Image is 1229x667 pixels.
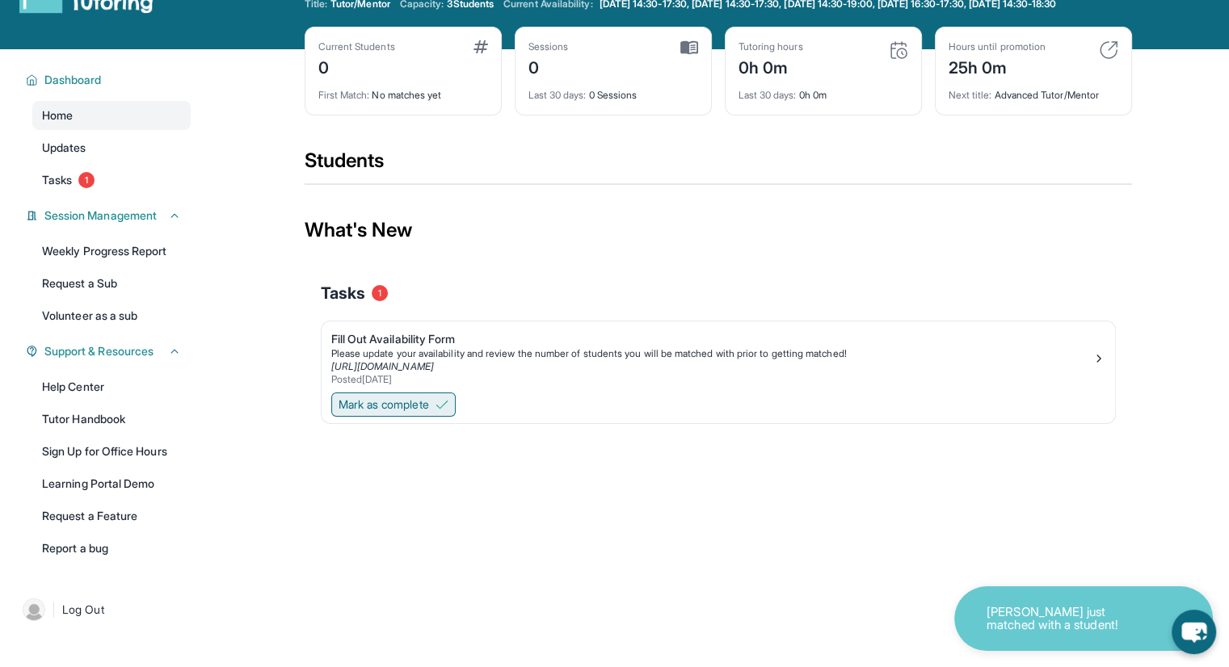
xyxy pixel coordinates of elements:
a: Updates [32,133,191,162]
div: 0h 0m [739,53,803,79]
span: Last 30 days : [528,89,587,101]
img: card [680,40,698,55]
img: user-img [23,598,45,621]
div: Current Students [318,40,395,53]
span: Next title : [949,89,992,101]
button: Session Management [38,208,181,224]
div: Hours until promotion [949,40,1046,53]
div: No matches yet [318,79,488,102]
img: card [889,40,908,60]
a: Help Center [32,372,191,401]
span: Support & Resources [44,343,154,359]
div: 0 [318,53,395,79]
span: Tasks [321,282,365,304]
p: [PERSON_NAME] just matched with a student! [987,606,1148,632]
img: Mark as complete [436,398,448,411]
a: Sign Up for Office Hours [32,437,191,466]
span: Updates [42,140,86,156]
span: Last 30 days : [739,89,797,101]
a: Volunteer as a sub [32,301,191,330]
a: |Log Out [16,592,191,627]
a: Tasks1 [32,166,191,195]
span: | [52,600,56,619]
a: Fill Out Availability FormPlease update your availability and review the number of students you w... [322,321,1115,389]
div: 0h 0m [739,79,908,102]
span: First Match : [318,89,370,101]
div: Please update your availability and review the number of students you will be matched with prior ... [331,347,1092,360]
span: Tasks [42,172,72,188]
div: What's New [305,195,1132,266]
span: 1 [78,172,95,188]
span: 1 [372,285,388,301]
span: Session Management [44,208,157,224]
a: Learning Portal Demo [32,469,191,498]
img: card [474,40,488,53]
img: card [1099,40,1118,60]
div: Advanced Tutor/Mentor [949,79,1118,102]
div: Fill Out Availability Form [331,331,1092,347]
a: Weekly Progress Report [32,237,191,266]
div: 25h 0m [949,53,1046,79]
span: Log Out [62,602,104,618]
span: Dashboard [44,72,102,88]
div: Sessions [528,40,569,53]
button: chat-button [1172,610,1216,654]
a: [URL][DOMAIN_NAME] [331,360,434,372]
div: 0 Sessions [528,79,698,102]
span: Home [42,107,73,124]
span: Mark as complete [339,396,429,413]
div: Posted [DATE] [331,373,1092,386]
a: Home [32,101,191,130]
button: Dashboard [38,72,181,88]
a: Tutor Handbook [32,405,191,434]
button: Support & Resources [38,343,181,359]
a: Report a bug [32,534,191,563]
a: Request a Feature [32,501,191,531]
button: Mark as complete [331,392,456,417]
div: Tutoring hours [739,40,803,53]
a: Request a Sub [32,269,191,298]
div: Students [305,148,1132,183]
div: 0 [528,53,569,79]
